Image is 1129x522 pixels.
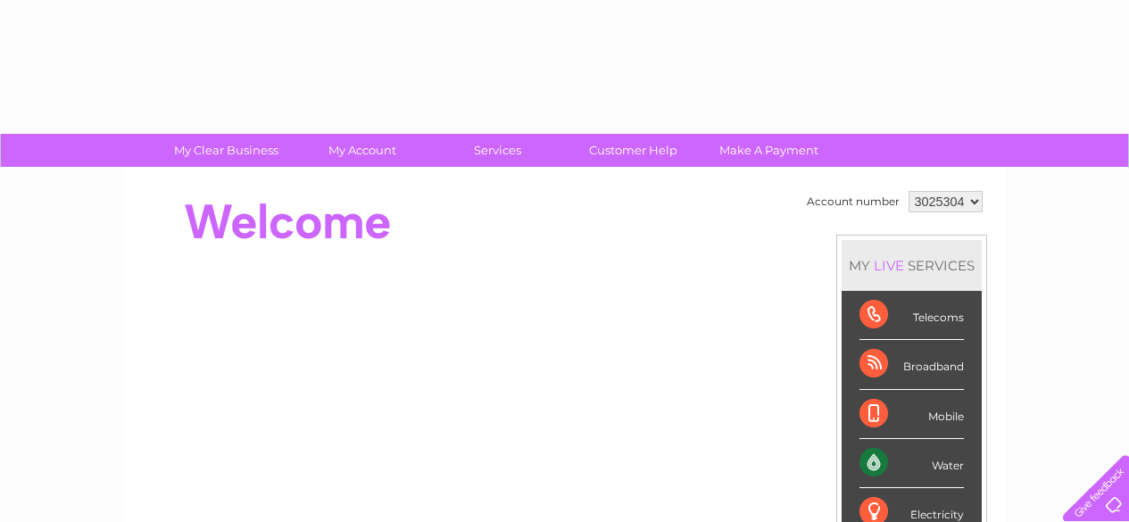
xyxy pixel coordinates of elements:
[695,134,843,167] a: Make A Payment
[153,134,300,167] a: My Clear Business
[859,291,964,340] div: Telecoms
[859,390,964,439] div: Mobile
[424,134,571,167] a: Services
[288,134,436,167] a: My Account
[870,257,908,274] div: LIVE
[859,340,964,389] div: Broadband
[859,439,964,488] div: Water
[842,240,982,291] div: MY SERVICES
[802,186,904,217] td: Account number
[560,134,707,167] a: Customer Help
